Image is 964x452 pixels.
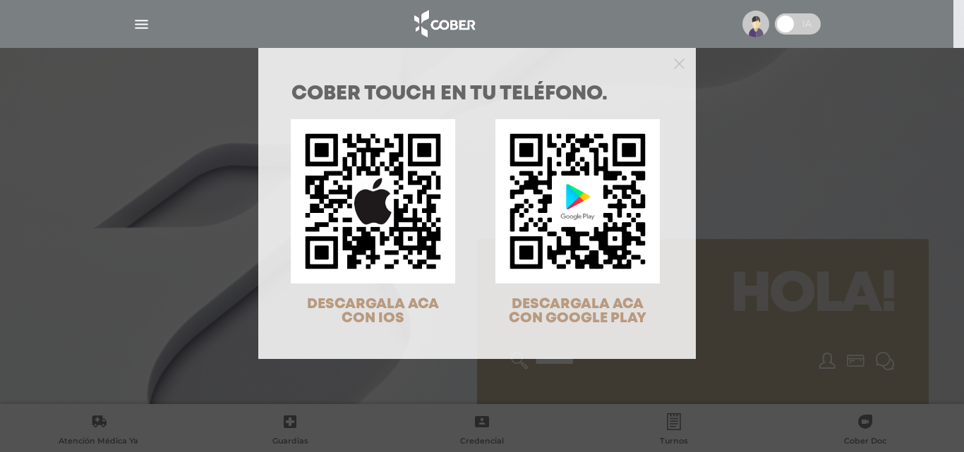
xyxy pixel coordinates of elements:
img: qr-code [495,119,660,283]
span: DESCARGALA ACA CON GOOGLE PLAY [509,298,646,325]
button: Close [674,56,685,69]
h1: COBER TOUCH en tu teléfono. [291,85,663,104]
span: DESCARGALA ACA CON IOS [307,298,439,325]
img: qr-code [291,119,455,283]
